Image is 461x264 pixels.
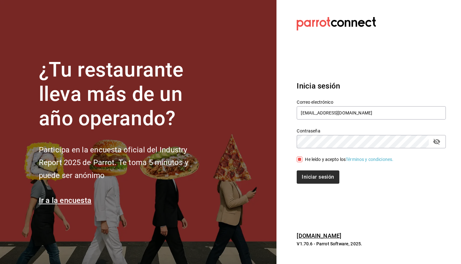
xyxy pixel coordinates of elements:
h1: ¿Tu restaurante lleva más de un año operando? [39,58,209,131]
h2: Participa en la encuesta oficial del Industry Report 2025 de Parrot. Te toma 5 minutos y puede se... [39,144,209,182]
button: passwordField [431,136,442,147]
input: Ingresa tu correo electrónico [297,106,446,120]
label: Correo electrónico [297,100,446,104]
a: [DOMAIN_NAME] [297,232,341,239]
h3: Inicia sesión [297,80,446,92]
a: Términos y condiciones. [346,157,393,162]
button: Iniciar sesión [297,170,339,184]
p: V1.70.6 - Parrot Software, 2025. [297,241,446,247]
a: Ir a la encuesta [39,196,92,205]
div: He leído y acepto los [305,156,393,163]
label: Contraseña [297,129,446,133]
